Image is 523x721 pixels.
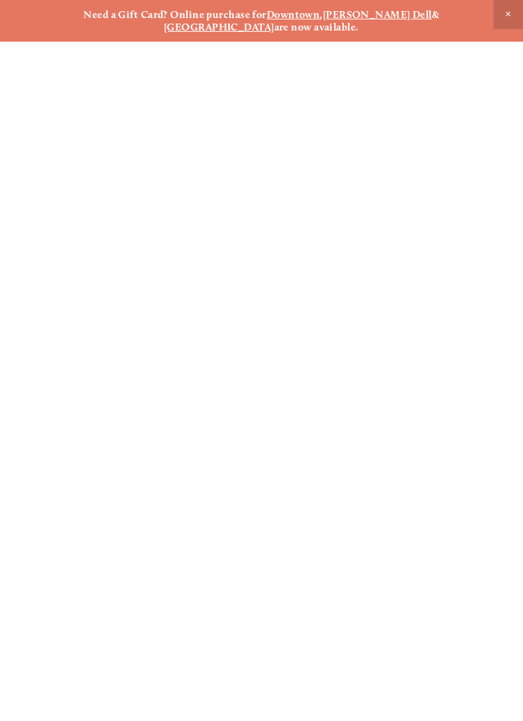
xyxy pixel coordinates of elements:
[274,21,359,33] strong: are now available.
[432,8,439,21] strong: &
[323,8,432,21] a: [PERSON_NAME] Dell
[320,8,323,21] strong: ,
[164,21,274,33] a: [GEOGRAPHIC_DATA]
[267,8,320,21] a: Downtown
[83,8,267,21] strong: Need a Gift Card? Online purchase for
